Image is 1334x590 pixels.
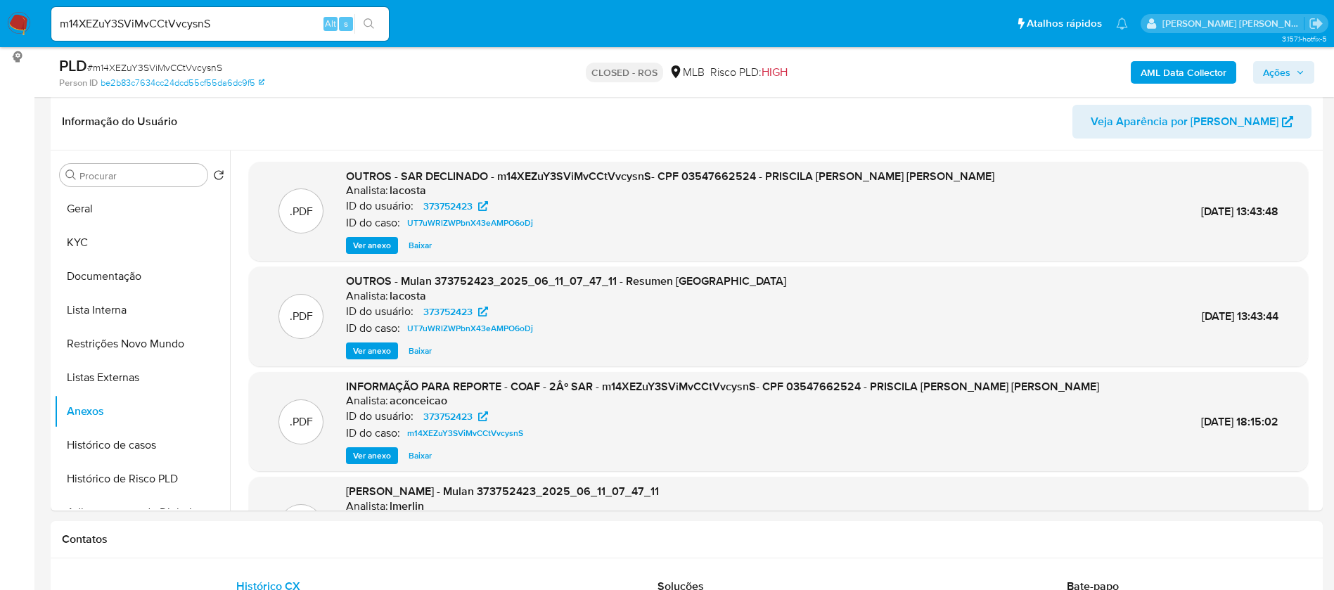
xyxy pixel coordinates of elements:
button: Histórico de casos [54,428,230,462]
p: .PDF [290,414,313,430]
span: HIGH [762,64,788,80]
button: KYC [54,226,230,259]
span: 373752423 [423,408,473,425]
button: Anexos [54,395,230,428]
button: Ações [1253,61,1314,84]
span: [DATE] 13:43:48 [1201,203,1278,219]
button: Veja Aparência por [PERSON_NAME] [1072,105,1311,139]
b: Person ID [59,77,98,89]
h6: lacosta [390,289,426,303]
button: Histórico de Risco PLD [54,462,230,496]
span: INFORMAÇÃO PARA REPORTE - COAF - 2Âº SAR - m14XEZuY3SViMvCCtVvcysnS- CPF 03547662524 - PRISCILA [... [346,378,1099,395]
h6: aconceicao [390,394,447,408]
a: Sair [1309,16,1323,31]
p: ID do usuário: [346,199,413,213]
span: Baixar [409,238,432,252]
span: Alt [325,17,336,30]
span: Ver anexo [353,449,391,463]
a: 373752423 [415,408,496,425]
input: Procurar [79,169,202,182]
a: Notificações [1116,18,1128,30]
p: andreia.almeida@mercadolivre.com [1162,17,1304,30]
p: .PDF [290,204,313,219]
span: 373752423 [423,303,473,320]
span: 373752423 [423,198,473,214]
span: # m14XEZuY3SViMvCCtVvcysnS [87,60,222,75]
a: 373752423 [415,198,496,214]
button: Listas Externas [54,361,230,395]
span: 3.157.1-hotfix-5 [1282,33,1327,44]
span: s [344,17,348,30]
button: Retornar ao pedido padrão [213,169,224,185]
p: Analista: [346,499,388,513]
span: UT7uWRlZWPbnX43eAMPO6oDj [407,320,533,337]
p: ID do usuário: [346,409,413,423]
span: Baixar [409,449,432,463]
a: 373752423 [415,303,496,320]
span: OUTROS - Mulan 373752423_2025_06_11_07_47_11 - Resumen [GEOGRAPHIC_DATA] [346,273,786,289]
h6: lmerlin [390,499,424,513]
button: Procurar [65,169,77,181]
button: Ver anexo [346,342,398,359]
a: be2b83c7634cc24dcd55cf55da6dc9f5 [101,77,264,89]
b: PLD [59,54,87,77]
input: Pesquise usuários ou casos... [51,15,389,33]
h6: lacosta [390,184,426,198]
span: UT7uWRlZWPbnX43eAMPO6oDj [407,214,533,231]
span: [DATE] 13:43:44 [1202,308,1278,324]
a: UT7uWRlZWPbnX43eAMPO6oDj [402,214,539,231]
span: Atalhos rápidos [1027,16,1102,31]
span: m14XEZuY3SViMvCCtVvcysnS [407,425,523,442]
button: Baixar [402,237,439,254]
div: MLB [669,65,705,80]
span: Ver anexo [353,238,391,252]
button: Ver anexo [346,237,398,254]
p: ID do caso: [346,216,400,230]
span: Veja Aparência por [PERSON_NAME] [1091,105,1278,139]
p: Analista: [346,184,388,198]
span: [PERSON_NAME] - Mulan 373752423_2025_06_11_07_47_11 [346,483,659,499]
a: m14XEZuY3SViMvCCtVvcysnS [402,425,529,442]
p: ID do caso: [346,321,400,335]
p: CLOSED - ROS [586,63,663,82]
p: .PDF [290,309,313,324]
p: Analista: [346,289,388,303]
p: Analista: [346,394,388,408]
h1: Informação do Usuário [62,115,177,129]
button: Geral [54,192,230,226]
span: Ver anexo [353,344,391,358]
button: Adiantamentos de Dinheiro [54,496,230,530]
button: Lista Interna [54,293,230,327]
span: Ações [1263,61,1290,84]
button: Ver anexo [346,447,398,464]
span: OUTROS - SAR DECLINADO - m14XEZuY3SViMvCCtVvcysnS- CPF 03547662524 - PRISCILA [PERSON_NAME] [PERS... [346,168,994,184]
p: ID do caso: [346,426,400,440]
p: ID do usuário: [346,304,413,319]
button: Restrições Novo Mundo [54,327,230,361]
h1: Contatos [62,532,1311,546]
a: UT7uWRlZWPbnX43eAMPO6oDj [402,320,539,337]
span: Risco PLD: [710,65,788,80]
button: Baixar [402,447,439,464]
button: search-icon [354,14,383,34]
button: Documentação [54,259,230,293]
span: [DATE] 18:15:02 [1201,413,1278,430]
button: Baixar [402,342,439,359]
span: Baixar [409,344,432,358]
button: AML Data Collector [1131,61,1236,84]
b: AML Data Collector [1141,61,1226,84]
